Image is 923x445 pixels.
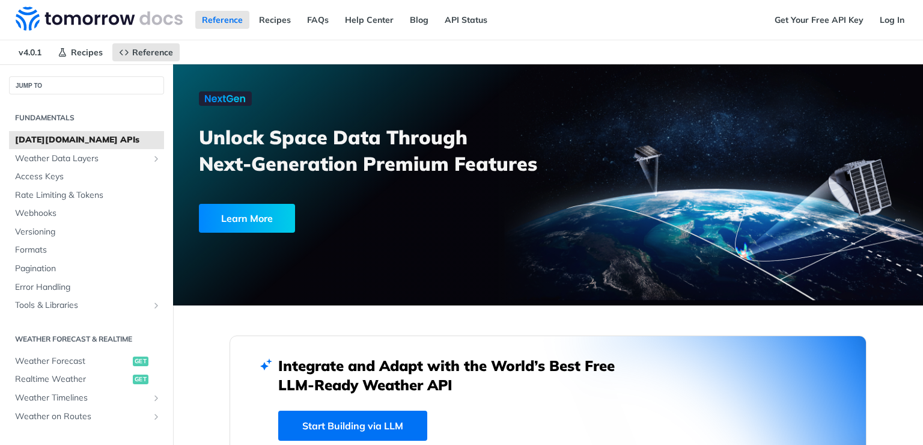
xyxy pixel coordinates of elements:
span: Weather Timelines [15,392,148,404]
a: Recipes [252,11,297,29]
a: Access Keys [9,168,164,186]
a: [DATE][DOMAIN_NAME] APIs [9,131,164,149]
a: Realtime Weatherget [9,370,164,388]
span: Formats [15,244,161,256]
img: Tomorrow.io Weather API Docs [16,7,183,31]
span: Rate Limiting & Tokens [15,189,161,201]
a: Weather Data LayersShow subpages for Weather Data Layers [9,150,164,168]
a: Get Your Free API Key [768,11,870,29]
span: Weather Data Layers [15,153,148,165]
a: Pagination [9,260,164,278]
button: Show subpages for Weather on Routes [151,412,161,422]
a: API Status [438,11,494,29]
img: NextGen [199,91,252,106]
span: Weather on Routes [15,411,148,423]
span: Error Handling [15,281,161,293]
a: Help Center [338,11,400,29]
a: Error Handling [9,278,164,296]
h3: Unlock Space Data Through Next-Generation Premium Features [199,124,561,177]
a: Blog [403,11,435,29]
h2: Fundamentals [9,112,164,123]
span: Realtime Weather [15,373,130,385]
button: Show subpages for Tools & Libraries [151,301,161,310]
button: Show subpages for Weather Timelines [151,393,161,403]
span: Access Keys [15,171,161,183]
span: v4.0.1 [12,43,48,61]
h2: Weather Forecast & realtime [9,334,164,345]
a: Log In [873,11,911,29]
span: Recipes [71,47,103,58]
a: Weather Forecastget [9,352,164,370]
span: Weather Forecast [15,355,130,367]
a: Reference [195,11,249,29]
span: Pagination [15,263,161,275]
a: Weather TimelinesShow subpages for Weather Timelines [9,389,164,407]
span: [DATE][DOMAIN_NAME] APIs [15,134,161,146]
a: Recipes [51,43,109,61]
span: get [133,375,148,384]
a: Formats [9,241,164,259]
a: Learn More [199,204,489,233]
a: Webhooks [9,204,164,222]
button: JUMP TO [9,76,164,94]
h2: Integrate and Adapt with the World’s Best Free LLM-Ready Weather API [278,356,633,394]
a: Weather on RoutesShow subpages for Weather on Routes [9,408,164,426]
div: Learn More [199,204,295,233]
span: get [133,357,148,366]
a: Rate Limiting & Tokens [9,186,164,204]
a: Versioning [9,223,164,241]
a: Start Building via LLM [278,411,427,441]
span: Webhooks [15,207,161,219]
span: Tools & Libraries [15,299,148,311]
span: Reference [132,47,173,58]
a: Tools & LibrariesShow subpages for Tools & Libraries [9,296,164,315]
a: Reference [112,43,180,61]
button: Show subpages for Weather Data Layers [151,154,161,164]
span: Versioning [15,226,161,238]
a: FAQs [300,11,335,29]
